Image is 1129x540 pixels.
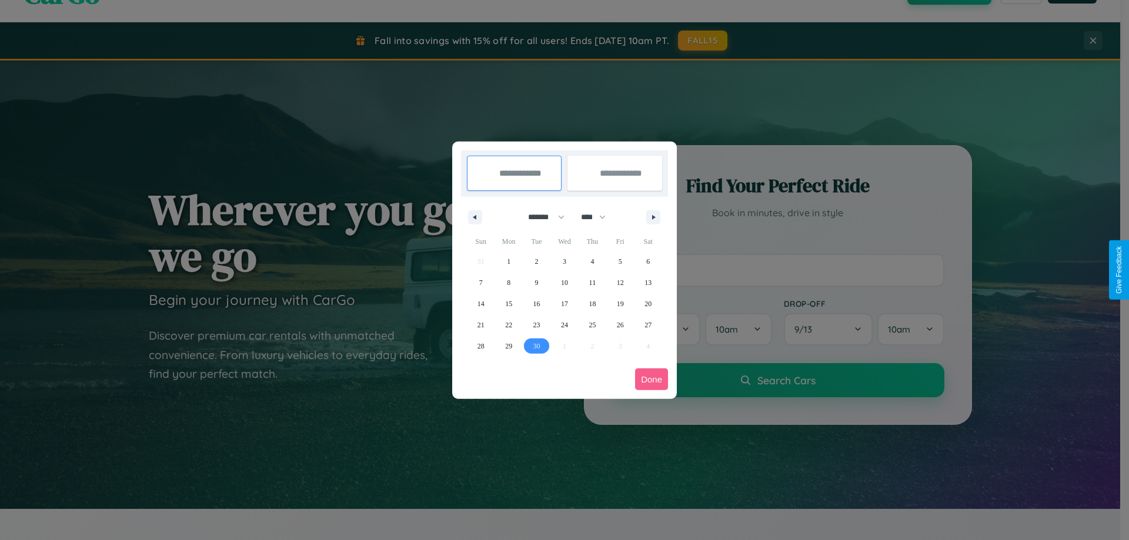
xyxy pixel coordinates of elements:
[634,251,662,272] button: 6
[644,314,652,336] span: 27
[477,336,485,357] span: 28
[533,293,540,314] span: 16
[505,314,512,336] span: 22
[535,272,539,293] span: 9
[505,293,512,314] span: 15
[507,251,510,272] span: 1
[561,293,568,314] span: 17
[644,293,652,314] span: 20
[550,272,578,293] button: 10
[634,272,662,293] button: 13
[634,232,662,251] span: Sat
[579,272,606,293] button: 11
[579,232,606,251] span: Thu
[606,293,634,314] button: 19
[495,232,522,251] span: Mon
[550,293,578,314] button: 17
[533,314,540,336] span: 23
[550,251,578,272] button: 3
[617,272,624,293] span: 12
[589,314,596,336] span: 25
[579,251,606,272] button: 4
[505,336,512,357] span: 29
[523,272,550,293] button: 9
[619,251,622,272] span: 5
[561,272,568,293] span: 10
[533,336,540,357] span: 30
[634,314,662,336] button: 27
[479,272,483,293] span: 7
[495,293,522,314] button: 15
[606,272,634,293] button: 12
[579,314,606,336] button: 25
[550,232,578,251] span: Wed
[495,251,522,272] button: 1
[646,251,650,272] span: 6
[467,314,495,336] button: 21
[523,251,550,272] button: 2
[617,293,624,314] span: 19
[523,232,550,251] span: Tue
[589,293,596,314] span: 18
[523,314,550,336] button: 23
[634,293,662,314] button: 20
[467,232,495,251] span: Sun
[495,314,522,336] button: 22
[550,314,578,336] button: 24
[635,368,668,390] button: Done
[563,251,566,272] span: 3
[644,272,652,293] span: 13
[1115,246,1123,294] div: Give Feedback
[579,293,606,314] button: 18
[561,314,568,336] span: 24
[495,272,522,293] button: 8
[467,336,495,357] button: 28
[606,314,634,336] button: 26
[523,293,550,314] button: 16
[467,272,495,293] button: 7
[467,293,495,314] button: 14
[523,336,550,357] button: 30
[606,251,634,272] button: 5
[589,272,596,293] span: 11
[535,251,539,272] span: 2
[495,336,522,357] button: 29
[507,272,510,293] span: 8
[477,293,485,314] span: 14
[617,314,624,336] span: 26
[477,314,485,336] span: 21
[590,251,594,272] span: 4
[606,232,634,251] span: Fri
